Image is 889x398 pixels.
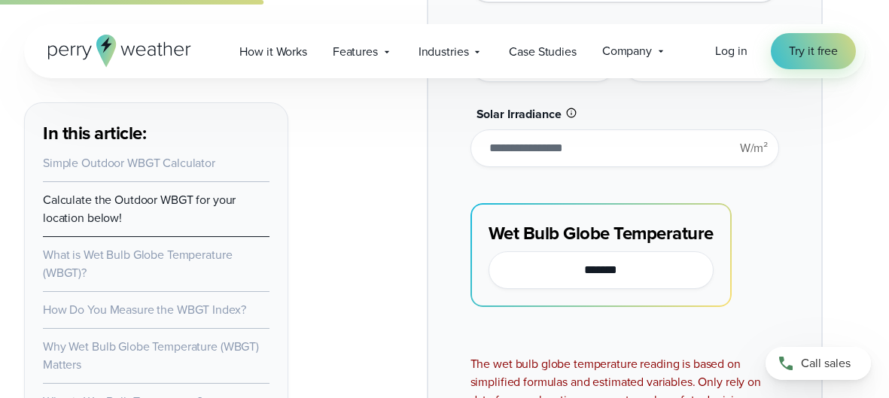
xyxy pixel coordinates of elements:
[476,20,519,38] span: Latitude
[801,354,851,372] span: Call sales
[602,42,652,60] span: Company
[43,121,269,145] h3: In this article:
[419,43,469,61] span: Industries
[771,33,856,69] a: Try it free
[476,105,562,123] span: Solar Irradiance
[227,36,319,67] a: How it Works
[333,43,378,61] span: Features
[509,43,576,61] span: Case Studies
[43,191,236,226] a: Calculate the Outdoor WBGT for your location below!
[43,338,259,373] a: Why Wet Bulb Globe Temperature (WBGT) Matters
[789,42,838,60] span: Try it free
[496,36,589,67] a: Case Studies
[43,154,215,172] a: Simple Outdoor WBGT Calculator
[43,301,245,318] a: How Do You Measure the WBGT Index?
[239,43,306,61] span: How it Works
[715,42,747,60] a: Log in
[766,347,871,380] a: Call sales
[629,20,682,38] span: Longitude
[43,246,232,281] a: What is Wet Bulb Globe Temperature (WBGT)?
[715,42,747,59] span: Log in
